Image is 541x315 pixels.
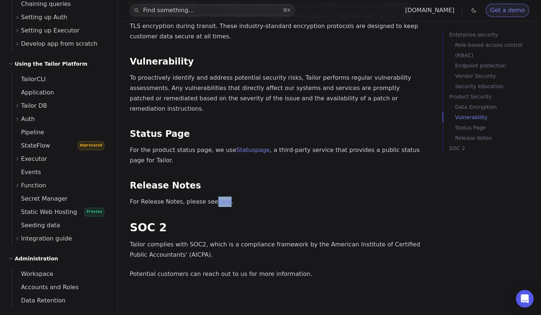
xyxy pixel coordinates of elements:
[12,166,109,179] a: Events
[449,91,538,102] a: Product Security
[12,297,65,304] span: Data Retention
[84,208,104,217] span: Preview
[130,145,425,166] p: For the product status page, we use , a third-party service that provides a public status page fo...
[236,146,270,153] a: Statuspage
[218,198,232,205] a: here
[455,71,538,81] a: Vendor Security
[12,0,71,7] span: Chaining queries
[287,7,291,13] kbd: K
[12,89,54,96] span: Application
[21,154,47,164] span: Executor
[130,197,425,207] p: For Release Notes, please see .
[455,60,538,71] a: Endpoint protection
[282,7,287,13] kbd: ⌘
[12,169,41,176] span: Events
[21,12,67,22] span: Setting up Auth
[455,122,538,133] a: Status Page
[12,294,109,307] a: Data Retention
[12,270,53,277] span: Workspace
[21,39,97,49] span: Develop app from scratch
[449,30,538,40] a: Enterprise security
[12,195,67,202] span: Secret Manager
[12,205,109,219] a: Static Web HostingPreview
[15,254,58,263] h2: Administration
[12,86,109,99] a: Application
[449,143,538,153] a: SOC 2
[12,219,109,232] a: Seeding data
[12,222,60,229] span: Seeding data
[21,180,46,191] span: Function
[455,112,538,122] a: Vulnerability
[12,267,109,281] a: Workspace
[12,281,109,294] a: Accounts and Roles
[12,73,109,86] a: TailorCLI
[130,129,190,139] a: Status Page
[12,126,109,139] a: Pipeline
[130,269,425,279] p: Potential customers can reach out to us for more information.
[455,133,538,143] a: Release Notes
[130,221,167,234] a: SOC 2
[486,4,529,17] a: Get a demo
[12,284,79,291] span: Accounts and Roles
[516,290,534,308] div: Open Intercom Messenger
[455,81,538,91] a: Security education
[15,59,87,68] h2: Using the Tailor Platform
[12,139,109,152] a: StateFlowDeprecated
[405,7,454,14] a: [DOMAIN_NAME]
[455,102,538,112] a: Data Encryption
[130,239,425,260] p: Tailor complies with SOC2, which is a compliance framework by the American Institute of Certified...
[21,233,72,244] span: Integration guide
[455,40,538,60] a: Role-based access control (RBAC)
[12,192,109,205] a: Secret Manager
[130,0,425,42] p: At [GEOGRAPHIC_DATA], the security of customer data is a top priority. To ensure its protection f...
[12,129,44,136] span: Pipeline
[469,6,478,15] button: Toggle dark mode
[130,4,295,16] button: Find something...⌘K
[21,101,47,111] span: Tailor DB
[130,56,194,67] a: Vulnerability
[21,114,35,124] span: Auth
[130,73,425,114] p: To proactively identify and address potential security risks, Tailor performs regular vulnerabili...
[21,25,79,36] span: Setting up Executor
[12,142,50,149] span: StateFlow
[78,141,104,150] span: Deprecated
[12,208,77,215] span: Static Web Hosting
[130,180,201,191] a: Release Notes
[12,76,46,83] span: TailorCLI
